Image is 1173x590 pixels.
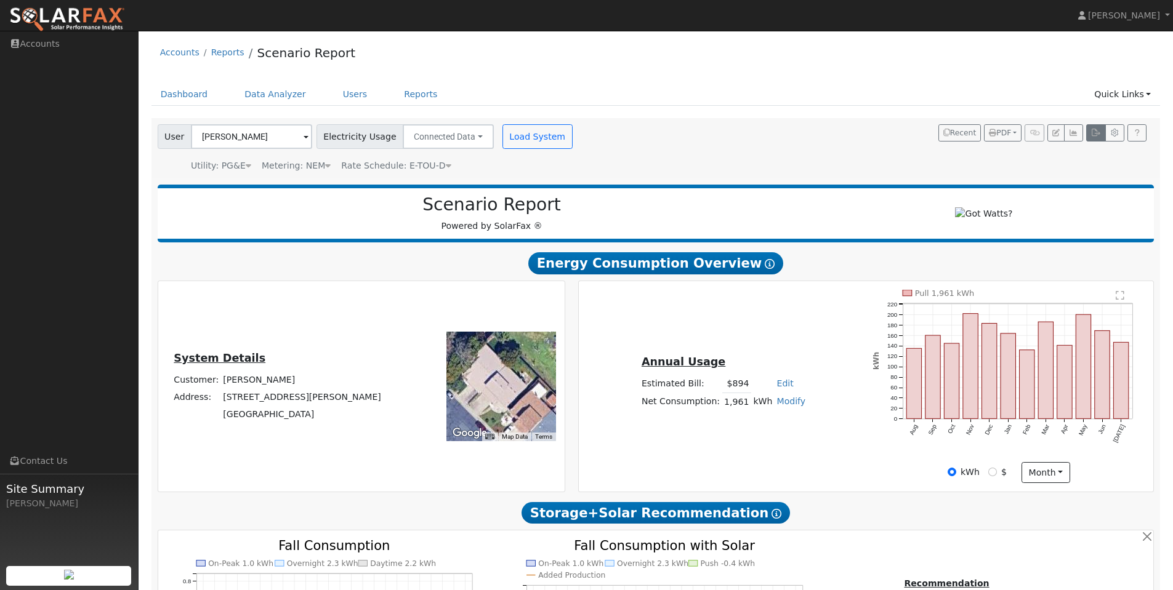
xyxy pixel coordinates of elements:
[6,480,132,497] span: Site Summary
[221,371,384,388] td: [PERSON_NAME]
[1095,330,1110,418] rect: onclick=""
[1064,124,1083,142] button: Multi-Series Graph
[172,371,221,388] td: Customer:
[927,423,938,436] text: Sep
[776,378,793,388] a: Edit
[946,423,957,435] text: Oct
[1047,124,1065,142] button: Edit User
[891,373,898,380] text: 80
[765,259,775,269] i: Show Help
[1060,423,1070,435] text: Apr
[1086,124,1105,142] button: Export Interval Data
[887,363,898,370] text: 100
[904,578,989,588] u: Recommendation
[449,425,490,441] img: Google
[1088,10,1160,20] span: [PERSON_NAME]
[915,289,975,298] text: Pull 1,961 kWh
[963,314,978,419] rect: onclick=""
[1112,423,1126,444] text: [DATE]
[1001,333,1015,419] rect: onclick=""
[891,405,898,412] text: 20
[522,502,790,524] span: Storage+Solar Recommendation
[1078,423,1089,437] text: May
[938,124,982,142] button: Recent
[403,124,494,149] button: Connected Data
[9,7,125,33] img: SolarFax
[906,348,921,418] rect: onclick=""
[172,388,221,405] td: Address:
[191,124,312,149] input: Select a User
[988,468,997,476] input: $
[174,352,265,364] u: System Details
[1003,423,1014,435] text: Jan
[1076,314,1091,418] rect: onclick=""
[908,423,919,436] text: Aug
[887,353,898,360] text: 120
[982,324,997,419] rect: onclick=""
[887,332,898,339] text: 160
[221,406,384,423] td: [GEOGRAPHIC_DATA]
[341,161,451,170] span: Alias: HETOUD
[642,356,725,368] u: Annual Usage
[965,423,975,436] text: Nov
[164,194,820,233] div: Powered by SolarFax ®
[151,83,217,106] a: Dashboard
[287,559,358,568] text: Overnight 2.3 kWh
[64,570,74,580] img: retrieve
[262,159,331,172] div: Metering: NEM
[1105,124,1124,142] button: Settings
[1114,342,1129,418] rect: onclick=""
[891,384,898,391] text: 60
[1022,423,1032,436] text: Feb
[170,194,813,215] h2: Scenario Report
[502,124,573,149] button: Load System
[984,124,1022,142] button: PDF
[1020,350,1034,419] rect: onclick=""
[751,393,775,410] td: kWh
[948,468,956,476] input: kWh
[235,83,315,106] a: Data Analyzer
[894,415,898,422] text: 0
[191,159,251,172] div: Utility: PG&E
[925,335,940,418] rect: onclick=""
[772,509,781,519] i: Show Help
[535,433,552,440] a: Terms
[183,577,191,584] text: 0.8
[887,311,898,318] text: 200
[617,559,688,568] text: Overnight 2.3 kWh
[1039,322,1054,418] rect: onclick=""
[887,301,898,308] text: 220
[887,322,898,329] text: 180
[370,559,436,568] text: Daytime 2.2 kWh
[538,559,603,568] text: On-Peak 1.0 kWh
[984,423,994,436] text: Dec
[887,343,898,349] text: 140
[1022,462,1070,483] button: month
[1041,423,1051,436] text: Mar
[639,375,722,393] td: Estimated Bill:
[221,388,384,405] td: [STREET_ADDRESS][PERSON_NAME]
[211,47,244,57] a: Reports
[872,352,881,370] text: kWh
[961,466,980,479] label: kWh
[1085,83,1160,106] a: Quick Links
[528,252,783,274] span: Energy Consumption Overview
[1127,124,1147,142] a: Help Link
[639,393,722,410] td: Net Consumption:
[6,497,132,510] div: [PERSON_NAME]
[776,396,805,406] a: Modify
[1097,423,1108,435] text: Jun
[485,433,494,441] button: Keyboard shortcuts
[334,83,377,106] a: Users
[257,46,355,60] a: Scenario Report
[208,559,273,568] text: On-Peak 1.0 kWh
[722,393,751,410] td: 1,961
[278,538,390,553] text: Fall Consumption
[955,207,1012,220] img: Got Watts?
[945,343,959,418] rect: onclick=""
[502,433,528,441] button: Map Data
[316,124,403,149] span: Electricity Usage
[574,538,756,553] text: Fall Consumption with Solar
[1001,466,1007,479] label: $
[701,559,756,568] text: Push -0.4 kWh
